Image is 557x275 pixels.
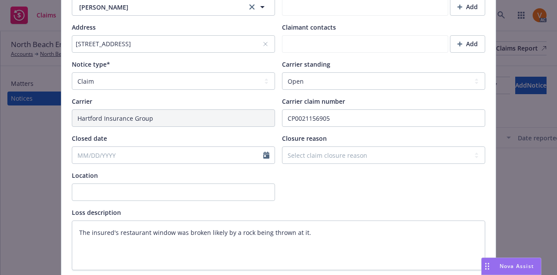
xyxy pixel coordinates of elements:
button: Add [450,35,485,53]
span: Carrier standing [282,60,330,68]
textarea: The insured's restaurant window was broken likely by a rock being thrown at it. [72,221,485,270]
div: Add [457,36,478,52]
span: Location [72,171,98,180]
span: Carrier [72,97,92,105]
span: Carrier claim number [282,97,345,105]
svg: Calendar [263,152,269,159]
div: [STREET_ADDRESS] [76,39,262,48]
span: Notice type* [72,60,110,68]
span: Closed date [72,134,107,143]
span: Claimant contacts [282,23,336,31]
span: Closure reason [282,134,327,143]
span: Loss description [72,208,121,217]
a: clear selection [247,2,257,12]
span: Nova Assist [500,262,534,270]
span: [PERSON_NAME] [79,3,239,12]
input: MM/DD/YYYY [72,147,263,163]
span: Address [72,23,96,31]
div: Drag to move [482,258,493,275]
button: [STREET_ADDRESS] [72,35,275,53]
button: Nova Assist [481,258,541,275]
